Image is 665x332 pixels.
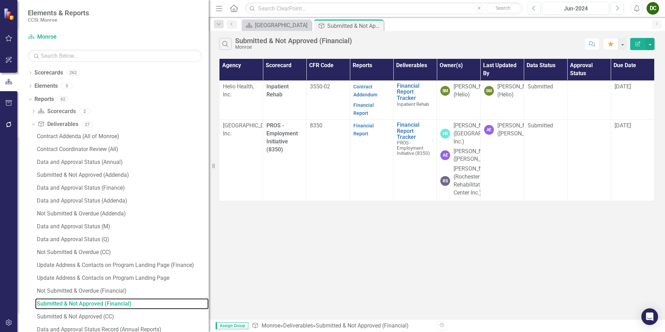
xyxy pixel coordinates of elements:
span: PROS - Employment Initiative (8350) [266,122,298,153]
div: Data and Approval Status (Q) [37,236,209,243]
td: Double-Click to Edit [306,80,350,119]
td: Double-Click to Edit [567,120,611,201]
div: Update Address & Contacts on Program Landing Page [37,275,209,281]
div: Data and Approval Status (M) [37,223,209,230]
td: Double-Click to Edit [611,80,654,119]
div: Jun-2024 [545,5,607,13]
a: Financial Report Tracker [397,122,433,140]
span: Elements & Reports [28,9,89,17]
div: Submitted & Not Approved (Financial) [327,22,382,30]
td: Double-Click to Edit [524,120,567,201]
div: Submitted & Not Approved (Financial) [37,301,209,307]
td: Double-Click to Edit [437,120,480,201]
div: AE [484,125,494,135]
a: Contract Coordinator Review (All) [35,144,209,155]
div: [PERSON_NAME] (Helio) [454,83,495,99]
a: Deliverables [38,120,78,128]
div: SM [484,86,494,96]
button: Search [486,3,521,13]
div: RS [440,176,450,186]
div: AE [440,150,450,160]
a: Elements [34,82,58,90]
div: Contract Coordinator Review (All) [37,146,209,152]
a: Not Submitted & Overdue (Addenda) [35,208,209,219]
span: Submitted [528,122,553,129]
a: Data and Approval Status (Addenda) [35,195,209,206]
a: Update Address & Contacts on Program Landing Page [35,272,209,284]
div: 0 [61,83,72,89]
a: Not Submitted & Overdue (Financial) [35,285,209,297]
div: 62 [57,96,69,102]
a: Monroe [262,322,280,329]
div: HD [440,129,450,139]
a: Data and Approval Status (Annual) [35,157,209,168]
a: Update Address & Contacts on Program Landing Page (Finance) [35,260,209,271]
div: » » [252,322,432,330]
a: Submitted & Not Approved (Financial) [35,298,209,309]
div: [GEOGRAPHIC_DATA] [255,21,310,30]
span: [DATE] [615,83,631,90]
span: Assign Group [216,322,248,329]
td: Double-Click to Edit [611,120,654,201]
div: Open Intercom Messenger [641,308,658,325]
span: Search [496,5,511,11]
div: [PERSON_NAME] (Rochester Rehabilitation Center Inc.) [454,165,495,197]
div: 262 [66,70,80,76]
div: Data and Approval Status (Finance) [37,185,209,191]
div: Submitted & Not Approved (CC) [37,314,209,320]
div: 2 [79,108,90,114]
img: ClearPoint Strategy [3,8,16,20]
div: Not Submitted & Overdue (Financial) [37,288,209,294]
div: Update Address & Contacts on Program Landing Page (Finance) [37,262,209,268]
div: Submitted & Not Approved (Financial) [316,322,409,329]
div: Data and Approval Status (Annual) [37,159,209,165]
a: Submitted & Not Approved (CC) [35,311,209,322]
a: [GEOGRAPHIC_DATA] [243,21,310,30]
span: 8350 [310,122,322,129]
div: Monroe [235,45,352,50]
span: 3550-02 [310,83,330,90]
div: 27 [82,121,93,127]
a: Data and Approval Status (Finance) [35,182,209,193]
a: Monroe [28,33,115,41]
td: Double-Click to Edit [219,80,263,119]
td: Double-Click to Edit [567,80,611,119]
span: Submitted [528,83,553,90]
span: Inpatient Rehab [397,101,429,107]
a: Contract Addenda (All of Monroe) [35,131,209,142]
td: Double-Click to Edit [350,80,393,119]
div: Submitted & Not Approved (Financial) [235,37,352,45]
td: Double-Click to Edit Right Click for Context Menu [393,120,437,201]
span: Inpatient Rehab [266,83,289,98]
div: Submitted & Not Approved (Addenda) [37,172,209,178]
td: Double-Click to Edit [437,80,480,119]
div: Not Submitted & Overdue (Addenda) [37,211,209,217]
input: Search ClearPoint... [245,2,522,15]
a: Data and Approval Status (M) [35,221,209,232]
a: Contract Addendum [353,84,377,97]
a: Not Submitted & Overdue (CC) [35,247,209,258]
a: Financial Report [353,123,374,136]
div: [PERSON_NAME] (Helio) [497,83,539,99]
td: Double-Click to Edit [350,120,393,201]
span: PROS - Employment Initiative (8350) [397,140,430,156]
a: Submitted & Not Approved (Addenda) [35,169,209,181]
td: Double-Click to Edit Right Click for Context Menu [393,80,437,119]
button: DC [647,2,659,15]
span: [DATE] [615,122,631,129]
a: Reports [34,95,54,103]
div: SM [440,86,450,96]
a: Scorecards [38,108,75,116]
div: Not Submitted & Overdue (CC) [37,249,209,255]
input: Search Below... [28,50,202,62]
a: Financial Report [353,102,374,116]
td: Double-Click to Edit [306,120,350,201]
div: [PERSON_NAME] ([GEOGRAPHIC_DATA], Inc.) [454,122,509,146]
small: CCSI: Monroe [28,17,89,23]
div: [PERSON_NAME] ([PERSON_NAME]) [497,122,543,138]
a: Data and Approval Status (Q) [35,234,209,245]
div: Contract Addenda (All of Monroe) [37,133,209,140]
td: Double-Click to Edit [219,120,263,201]
div: [PERSON_NAME] ([PERSON_NAME]) [454,148,499,164]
